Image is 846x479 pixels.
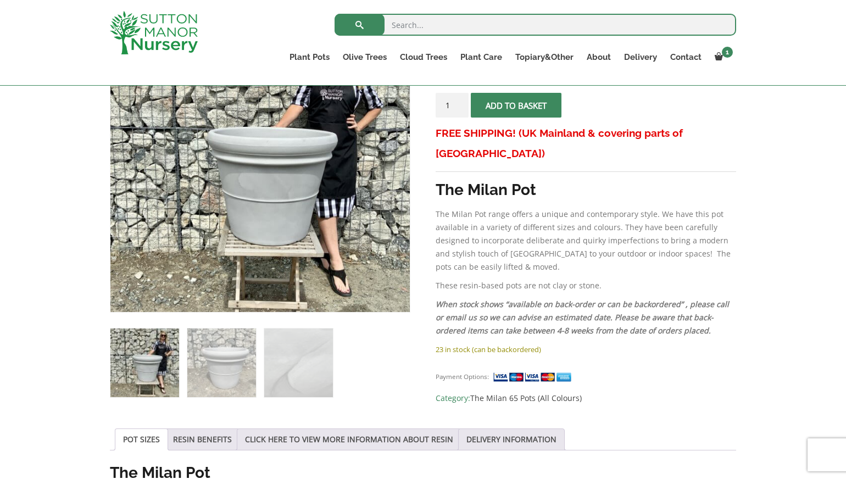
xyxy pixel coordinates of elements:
[436,372,489,381] small: Payment Options:
[436,299,729,336] em: When stock shows “available on back-order or can be backordered” , please call or email us so we ...
[187,328,256,397] img: The Milan Pot 65 Colour Greystone - Image 2
[283,49,336,65] a: Plant Pots
[436,208,736,274] p: The Milan Pot range offers a unique and contemporary style. We have this pot available in a varie...
[123,429,160,450] a: POT SIZES
[470,393,582,403] a: The Milan 65 Pots (All Colours)
[580,49,617,65] a: About
[335,14,736,36] input: Search...
[509,49,580,65] a: Topiary&Other
[466,429,556,450] a: DELIVERY INFORMATION
[664,49,708,65] a: Contact
[722,47,733,58] span: 1
[454,49,509,65] a: Plant Care
[436,279,736,292] p: These resin-based pots are not clay or stone.
[245,429,453,450] a: CLICK HERE TO VIEW MORE INFORMATION ABOUT RESIN
[110,11,198,54] img: logo
[436,181,536,199] strong: The Milan Pot
[173,429,232,450] a: RESIN BENEFITS
[436,343,736,356] p: 23 in stock (can be backordered)
[393,49,454,65] a: Cloud Trees
[471,93,561,118] button: Add to basket
[436,392,736,405] span: Category:
[110,328,179,397] img: The Milan Pot 65 Colour Greystone
[617,49,664,65] a: Delivery
[264,328,333,397] img: The Milan Pot 65 Colour Greystone - Image 3
[493,371,575,383] img: payment supported
[436,93,469,118] input: Product quantity
[436,123,736,164] h3: FREE SHIPPING! (UK Mainland & covering parts of [GEOGRAPHIC_DATA])
[336,49,393,65] a: Olive Trees
[708,49,736,65] a: 1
